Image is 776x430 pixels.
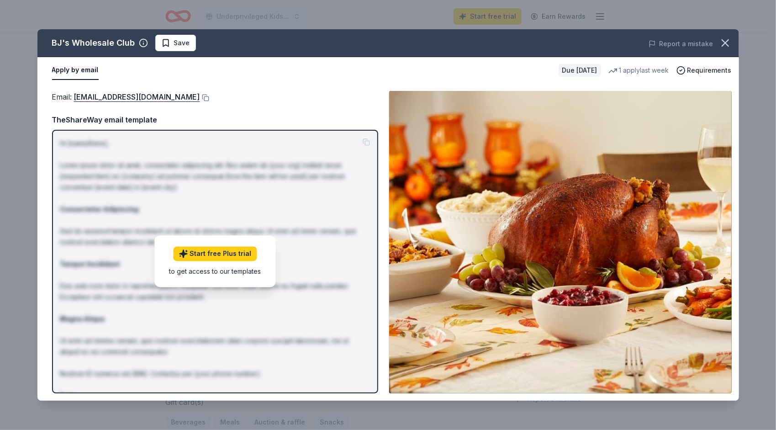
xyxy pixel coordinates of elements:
[173,247,257,261] a: Start free Plus trial
[649,38,713,49] button: Report a mistake
[60,260,120,268] strong: Tempor Incididunt
[174,37,190,48] span: Save
[155,35,196,51] button: Save
[389,91,732,393] img: Image for BJ's Wholesale Club
[559,64,601,77] div: Due [DATE]
[608,65,669,76] div: 1 apply last week
[52,114,378,126] div: TheShareWay email template
[60,315,105,323] strong: Magna Aliqua
[74,91,200,103] a: [EMAIL_ADDRESS][DOMAIN_NAME]
[60,138,370,412] p: Hi [name/there], Lorem ipsum dolor sit amet, consectetur adipiscing elit. Nos autem ab [your org]...
[676,65,732,76] button: Requirements
[687,65,732,76] span: Requirements
[60,205,139,213] strong: Consectetur Adipiscing
[52,92,200,101] span: Email :
[169,267,261,276] div: to get access to our templates
[52,61,99,80] button: Apply by email
[52,36,135,50] div: BJ's Wholesale Club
